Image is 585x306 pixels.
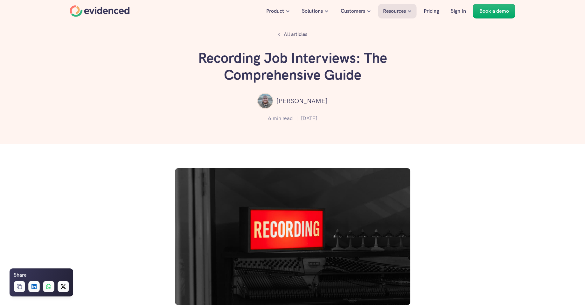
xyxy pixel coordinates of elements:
[276,96,328,106] p: [PERSON_NAME]
[302,7,323,15] p: Solutions
[419,4,444,18] a: Pricing
[175,168,410,305] img: Recording light indicator
[446,4,471,18] a: Sign In
[301,114,317,123] p: [DATE]
[341,7,365,15] p: Customers
[424,7,439,15] p: Pricing
[274,29,311,40] a: All articles
[70,5,130,17] a: Home
[383,7,406,15] p: Resources
[479,7,509,15] p: Book a demo
[257,93,273,109] img: ""
[266,7,284,15] p: Product
[296,114,298,123] p: |
[14,271,26,279] h6: Share
[473,4,515,18] a: Book a demo
[451,7,466,15] p: Sign In
[284,30,307,39] p: All articles
[197,50,388,83] h1: Recording Job Interviews: The Comprehensive Guide
[273,114,293,123] p: min read
[268,114,271,123] p: 6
